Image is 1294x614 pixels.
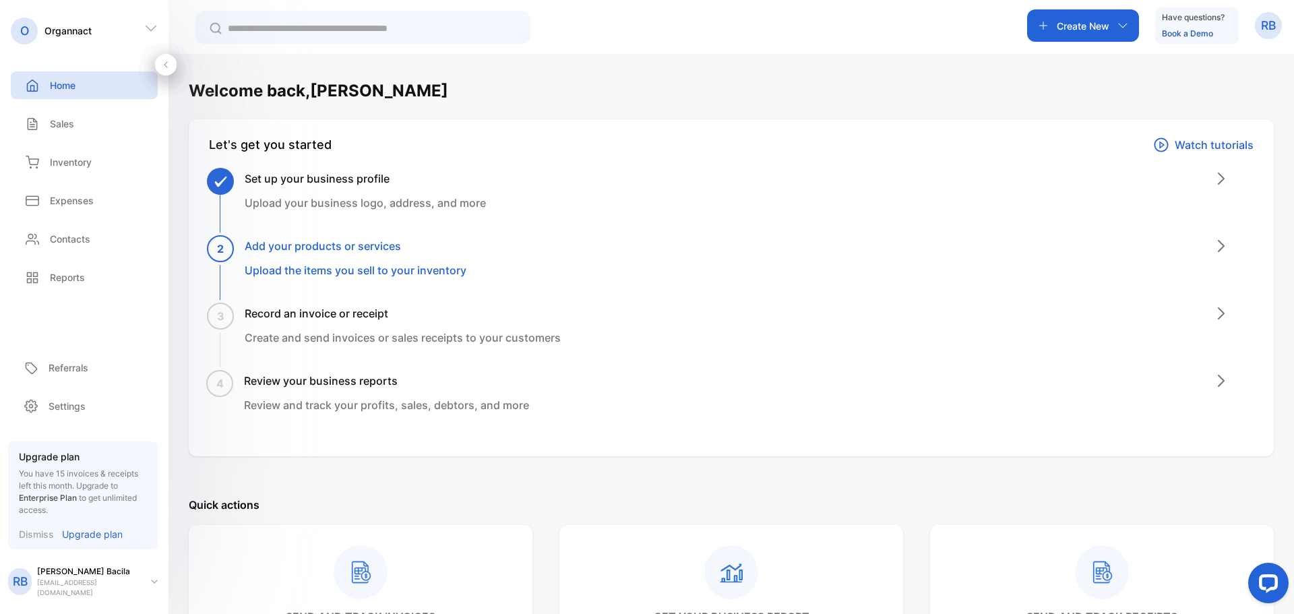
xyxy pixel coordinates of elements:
h3: Record an invoice or receipt [245,305,561,321]
p: Upload the items you sell to your inventory [245,262,466,278]
button: Create New [1027,9,1139,42]
p: Expenses [50,193,94,208]
p: [PERSON_NAME] Bacila [37,565,140,578]
button: RB [1255,9,1282,42]
a: Watch tutorials [1153,135,1254,154]
p: Sales [50,117,74,131]
span: Upgrade to to get unlimited access. [19,481,137,515]
div: Let's get you started [209,135,332,154]
p: Have questions? [1162,11,1225,24]
h3: Review your business reports [244,373,529,389]
h3: Set up your business profile [245,171,486,187]
a: Upgrade plan [54,527,123,541]
p: [EMAIL_ADDRESS][DOMAIN_NAME] [37,578,140,598]
p: Upload your business logo, address, and more [245,195,486,211]
p: RB [1261,17,1276,34]
p: Create and send invoices or sales receipts to your customers [245,330,561,346]
p: Organnact [44,24,92,38]
iframe: LiveChat chat widget [1237,557,1294,614]
span: 4 [216,375,224,392]
p: Dismiss [19,527,54,541]
a: Book a Demo [1162,28,1213,38]
span: 2 [217,241,224,257]
span: 3 [217,308,224,324]
p: Watch tutorials [1175,137,1254,153]
p: Create New [1057,19,1109,33]
p: Inventory [50,155,92,169]
p: Settings [49,399,86,413]
p: O [20,22,29,40]
p: Referrals [49,361,88,375]
h1: Welcome back, [PERSON_NAME] [189,79,448,103]
p: Home [50,78,75,92]
p: Quick actions [189,497,1274,513]
p: Contacts [50,232,90,246]
p: Upgrade plan [19,450,147,464]
p: Review and track your profits, sales, debtors, and more [244,397,529,413]
p: You have 15 invoices & receipts left this month. [19,468,147,516]
h3: Add your products or services [245,238,466,254]
p: Upgrade plan [62,527,123,541]
p: Reports [50,270,85,284]
span: Enterprise Plan [19,493,77,503]
p: RB [13,573,28,590]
